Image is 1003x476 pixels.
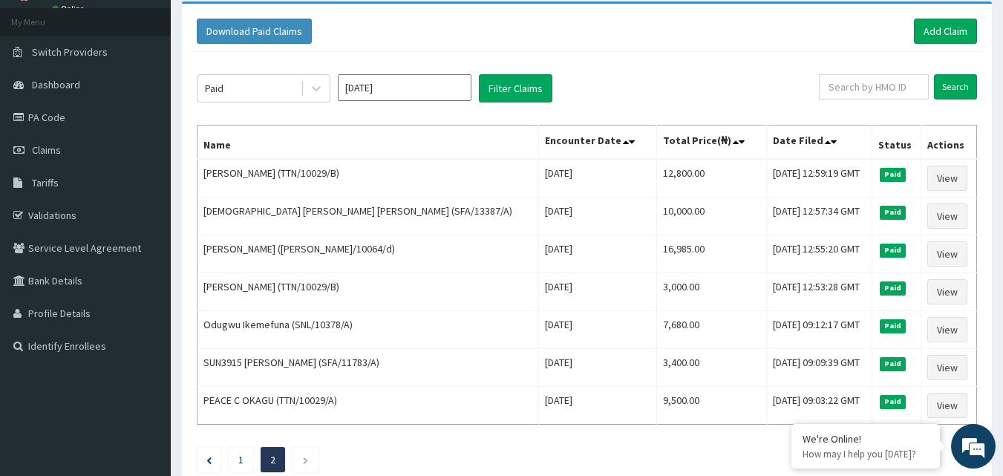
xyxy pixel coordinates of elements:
[270,453,275,466] a: Page 2 is your current page
[197,349,539,387] td: SUN3915 [PERSON_NAME] (SFA/11783/A)
[656,159,766,198] td: 12,800.00
[338,74,471,101] input: Select Month and Year
[880,319,906,333] span: Paid
[538,198,656,235] td: [DATE]
[32,78,80,91] span: Dashboard
[819,74,929,100] input: Search by HMO ID
[880,244,906,257] span: Paid
[880,395,906,408] span: Paid
[197,273,539,311] td: [PERSON_NAME] (TTN/10029/B)
[538,311,656,349] td: [DATE]
[86,143,205,293] span: We're online!
[656,387,766,425] td: 9,500.00
[766,235,872,273] td: [DATE] 12:55:20 GMT
[927,393,967,418] a: View
[766,387,872,425] td: [DATE] 09:03:22 GMT
[656,198,766,235] td: 10,000.00
[197,198,539,235] td: [DEMOGRAPHIC_DATA] [PERSON_NAME] [PERSON_NAME] (SFA/13387/A)
[206,453,212,466] a: Previous page
[205,81,223,96] div: Paid
[479,74,552,102] button: Filter Claims
[766,273,872,311] td: [DATE] 12:53:28 GMT
[538,125,656,160] th: Encounter Date
[880,281,906,295] span: Paid
[927,241,967,267] a: View
[538,387,656,425] td: [DATE]
[803,448,929,460] p: How may I help you today?
[538,273,656,311] td: [DATE]
[927,166,967,191] a: View
[927,355,967,380] a: View
[656,125,766,160] th: Total Price(₦)
[32,176,59,189] span: Tariffs
[766,159,872,198] td: [DATE] 12:59:19 GMT
[927,203,967,229] a: View
[914,19,977,44] a: Add Claim
[656,235,766,273] td: 16,985.00
[77,83,249,102] div: Chat with us now
[880,206,906,219] span: Paid
[803,432,929,446] div: We're Online!
[197,235,539,273] td: [PERSON_NAME] ([PERSON_NAME]/10064/d)
[238,453,244,466] a: Page 1
[921,125,976,160] th: Actions
[52,4,88,14] a: Online
[197,125,539,160] th: Name
[656,311,766,349] td: 7,680.00
[766,311,872,349] td: [DATE] 09:12:17 GMT
[197,159,539,198] td: [PERSON_NAME] (TTN/10029/B)
[927,279,967,304] a: View
[766,349,872,387] td: [DATE] 09:09:39 GMT
[197,311,539,349] td: Odugwu Ikemefuna (SNL/10378/A)
[302,453,309,466] a: Next page
[872,125,921,160] th: Status
[197,19,312,44] button: Download Paid Claims
[244,7,279,43] div: Minimize live chat window
[880,168,906,181] span: Paid
[656,273,766,311] td: 3,000.00
[766,125,872,160] th: Date Filed
[538,159,656,198] td: [DATE]
[538,349,656,387] td: [DATE]
[32,143,61,157] span: Claims
[927,317,967,342] a: View
[538,235,656,273] td: [DATE]
[656,349,766,387] td: 3,400.00
[27,74,60,111] img: d_794563401_company_1708531726252_794563401
[880,357,906,371] span: Paid
[934,74,977,100] input: Search
[32,45,108,59] span: Switch Providers
[197,387,539,425] td: PEACE C OKAGU (TTN/10029/A)
[7,318,283,370] textarea: Type your message and hit 'Enter'
[766,198,872,235] td: [DATE] 12:57:34 GMT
